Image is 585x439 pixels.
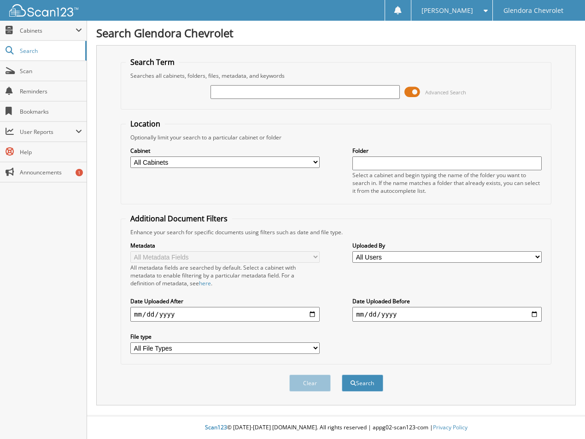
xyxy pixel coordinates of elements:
a: here [199,279,211,287]
div: © [DATE]-[DATE] [DOMAIN_NAME]. All rights reserved | appg02-scan123-com | [87,416,585,439]
div: Select a cabinet and begin typing the name of the folder you want to search in. If the name match... [352,171,542,195]
span: Cabinets [20,27,76,35]
input: start [130,307,320,322]
button: Search [342,375,383,392]
label: File type [130,333,320,341]
label: Folder [352,147,542,155]
legend: Location [126,119,165,129]
div: Optionally limit your search to a particular cabinet or folder [126,133,546,141]
span: Advanced Search [425,89,466,96]
label: Cabinet [130,147,320,155]
span: Glendora Chevrolet [503,8,563,13]
div: Enhance your search for specific documents using filters such as date and file type. [126,228,546,236]
label: Metadata [130,242,320,249]
legend: Search Term [126,57,179,67]
label: Date Uploaded Before [352,297,542,305]
span: Scan [20,67,82,75]
span: User Reports [20,128,76,136]
span: Scan123 [205,423,227,431]
div: Searches all cabinets, folders, files, metadata, and keywords [126,72,546,80]
input: end [352,307,542,322]
div: All metadata fields are searched by default. Select a cabinet with metadata to enable filtering b... [130,264,320,287]
label: Uploaded By [352,242,542,249]
legend: Additional Document Filters [126,214,232,224]
span: Bookmarks [20,108,82,116]
span: Reminders [20,87,82,95]
div: 1 [76,169,83,176]
img: scan123-logo-white.svg [9,4,78,17]
span: Help [20,148,82,156]
label: Date Uploaded After [130,297,320,305]
button: Clear [289,375,331,392]
span: [PERSON_NAME] [421,8,473,13]
h1: Search Glendora Chevrolet [96,25,576,40]
a: Privacy Policy [433,423,468,431]
span: Announcements [20,168,82,176]
span: Search [20,47,81,55]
